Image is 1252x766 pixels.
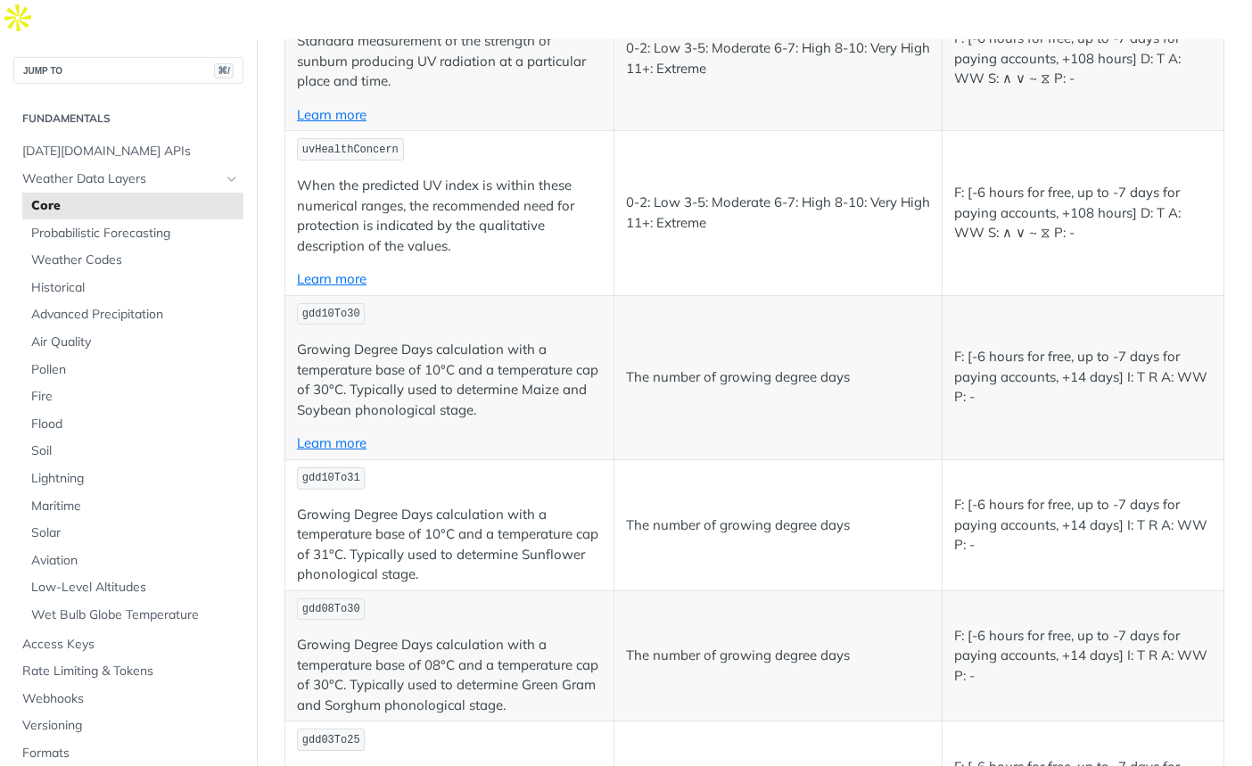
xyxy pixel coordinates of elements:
a: Soil [22,438,243,465]
button: Hide subpages for Weather Data Layers [225,172,239,186]
p: F: [-6 hours for free, up to -7 days for paying accounts, +14 days] I: T R A: WW P: - [954,626,1212,687]
span: Probabilistic Forecasting [31,225,239,243]
a: Learn more [297,434,367,451]
span: Wet Bulb Globe Temperature [31,606,239,624]
span: Soil [31,442,239,460]
span: gdd10To31 [302,472,360,484]
a: Weather Data LayersHide subpages for Weather Data Layers [13,166,243,193]
span: Weather Data Layers [22,170,220,188]
a: Wet Bulb Globe Temperature [22,602,243,629]
span: gdd08To30 [302,603,360,615]
a: Core [22,193,243,219]
a: Probabilistic Forecasting [22,220,243,247]
p: The number of growing degree days [626,367,931,388]
span: gdd10To30 [302,308,360,320]
h2: Fundamentals [13,111,243,127]
p: The number of growing degree days [626,646,931,666]
a: Lightning [22,465,243,492]
a: Versioning [13,712,243,739]
span: Access Keys [22,636,239,654]
span: Maritime [31,498,239,515]
a: Maritime [22,493,243,520]
a: Solar [22,520,243,547]
a: Low-Level Altitudes [22,574,243,601]
span: Low-Level Altitudes [31,579,239,597]
p: F: [-6 hours for free, up to -7 days for paying accounts, +14 days] I: T R A: WW P: - [954,347,1212,408]
a: Weather Codes [22,247,243,274]
a: Access Keys [13,631,243,658]
a: Pollen [22,357,243,383]
a: Learn more [297,270,367,287]
p: Growing Degree Days calculation with a temperature base of 08°C and a temperature cap of 30°C. Ty... [297,635,602,715]
span: Solar [31,524,239,542]
span: Versioning [22,717,239,735]
button: JUMP TO⌘/ [13,57,243,84]
a: [DATE][DOMAIN_NAME] APIs [13,138,243,165]
span: Weather Codes [31,251,239,269]
p: F: [-6 hours for free, up to -7 days for paying accounts, +108 hours] D: T A: WW S: ∧ ∨ ~ ⧖ P: - [954,183,1212,243]
p: The number of growing degree days [626,515,931,536]
span: Lightning [31,470,239,488]
span: Rate Limiting & Tokens [22,663,239,680]
a: Historical [22,275,243,301]
p: 0-2: Low 3-5: Moderate 6-7: High 8-10: Very High 11+: Extreme [626,38,931,78]
a: Webhooks [13,686,243,712]
a: Learn more [297,106,367,123]
a: Air Quality [22,329,243,356]
span: Fire [31,388,239,406]
span: Flood [31,416,239,433]
span: Historical [31,279,239,297]
a: Aviation [22,548,243,574]
a: Flood [22,411,243,438]
a: Fire [22,383,243,410]
a: Advanced Precipitation [22,301,243,328]
p: Growing Degree Days calculation with a temperature base of 10°C and a temperature cap of 30°C. Ty... [297,340,602,420]
p: Standard measurement of the strength of sunburn producing UV radiation at a particular place and ... [297,31,602,92]
span: Webhooks [22,690,239,708]
p: When the predicted UV index is within these numerical ranges, the recommended need for protection... [297,176,602,256]
span: [DATE][DOMAIN_NAME] APIs [22,143,239,161]
span: Core [31,197,239,215]
span: Pollen [31,361,239,379]
span: ⌘/ [214,63,234,78]
span: gdd03To25 [302,734,360,746]
p: F: [-6 hours for free, up to -7 days for paying accounts, +14 days] I: T R A: WW P: - [954,495,1212,556]
span: Aviation [31,552,239,570]
p: F: [-6 hours for free, up to -7 days for paying accounts, +108 hours] D: T A: WW S: ∧ ∨ ~ ⧖ P: - [954,29,1212,89]
p: 0-2: Low 3-5: Moderate 6-7: High 8-10: Very High 11+: Extreme [626,193,931,233]
a: Rate Limiting & Tokens [13,658,243,685]
span: Air Quality [31,334,239,351]
span: Advanced Precipitation [31,306,239,324]
p: Growing Degree Days calculation with a temperature base of 10°C and a temperature cap of 31°C. Ty... [297,505,602,585]
span: Formats [22,745,239,762]
span: uvHealthConcern [302,144,399,156]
